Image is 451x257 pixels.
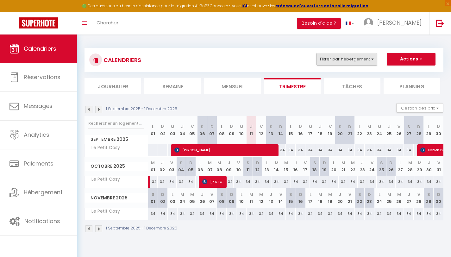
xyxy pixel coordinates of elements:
[427,191,430,197] abbr: S
[256,188,266,208] th: 12
[315,188,325,208] th: 18
[294,160,297,166] abbr: J
[152,124,154,130] abbr: L
[417,124,420,130] abbr: D
[323,160,326,166] abbr: D
[266,208,276,220] div: 34
[275,160,279,166] abbr: M
[266,160,268,166] abbr: L
[253,157,262,176] th: 12
[289,191,292,197] abbr: S
[414,208,423,220] div: 34
[359,124,360,130] abbr: L
[234,157,243,176] th: 10
[310,176,319,188] div: 34
[172,191,173,197] abbr: L
[397,191,401,197] abbr: M
[5,3,24,22] button: Ouvrir le widget de chat LiveChat
[335,116,345,144] th: 20
[148,176,158,188] div: 34
[296,116,305,144] th: 16
[86,208,122,215] span: Le Petit Cosy
[399,160,401,166] abbr: L
[387,191,391,197] abbr: M
[325,188,335,208] th: 19
[299,191,302,197] abbr: D
[305,116,315,144] th: 17
[281,157,291,176] th: 15
[152,191,154,197] abbr: S
[92,12,123,34] a: Chercher
[220,191,223,197] abbr: S
[24,102,53,110] span: Messages
[180,160,183,166] abbr: S
[355,208,365,220] div: 34
[201,191,204,197] abbr: J
[171,124,174,130] abbr: M
[434,116,443,144] th: 30
[210,191,213,197] abbr: V
[236,188,246,208] th: 10
[217,208,227,220] div: 34
[243,176,253,188] div: 34
[414,116,423,144] th: 28
[384,116,394,144] th: 25
[316,53,377,66] button: Filtrer par hébergement
[374,208,384,220] div: 34
[424,208,434,220] div: 34
[364,18,373,28] img: ...
[217,188,227,208] th: 08
[299,124,303,130] abbr: M
[24,131,49,139] span: Analytics
[284,160,288,166] abbr: M
[276,116,286,144] th: 14
[415,157,424,176] th: 29
[196,157,205,176] th: 06
[437,160,440,166] abbr: V
[253,176,262,188] div: 34
[234,176,243,188] div: 34
[368,191,371,197] abbr: D
[396,176,405,188] div: 34
[290,124,292,130] abbr: L
[151,160,155,166] abbr: M
[272,157,281,176] th: 14
[167,176,177,188] div: 34
[236,116,246,144] th: 10
[325,208,335,220] div: 34
[217,160,221,166] abbr: M
[207,188,217,208] th: 07
[24,45,56,53] span: Calendriers
[256,116,266,144] th: 12
[224,176,234,188] div: 34
[204,78,261,94] li: Mensuel
[404,144,414,156] div: 34
[250,124,253,130] abbr: J
[386,176,396,188] div: 34
[227,116,236,144] th: 09
[186,176,196,188] div: 34
[190,191,194,197] abbr: M
[329,124,332,130] abbr: V
[404,116,414,144] th: 27
[424,188,434,208] th: 29
[335,188,345,208] th: 20
[405,176,415,188] div: 34
[365,188,374,208] th: 23
[408,160,412,166] abbr: M
[361,160,364,166] abbr: J
[247,188,256,208] th: 11
[434,157,443,176] th: 31
[221,124,223,130] abbr: L
[215,157,224,176] th: 08
[158,157,167,176] th: 02
[106,225,177,231] p: 1 Septembre 2025 - 1 Décembre 2025
[276,208,286,220] div: 34
[197,208,207,220] div: 34
[407,124,410,130] abbr: S
[158,188,168,208] th: 02
[24,188,63,196] span: Hébergement
[394,144,404,156] div: 34
[178,208,187,220] div: 34
[262,176,272,188] div: 34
